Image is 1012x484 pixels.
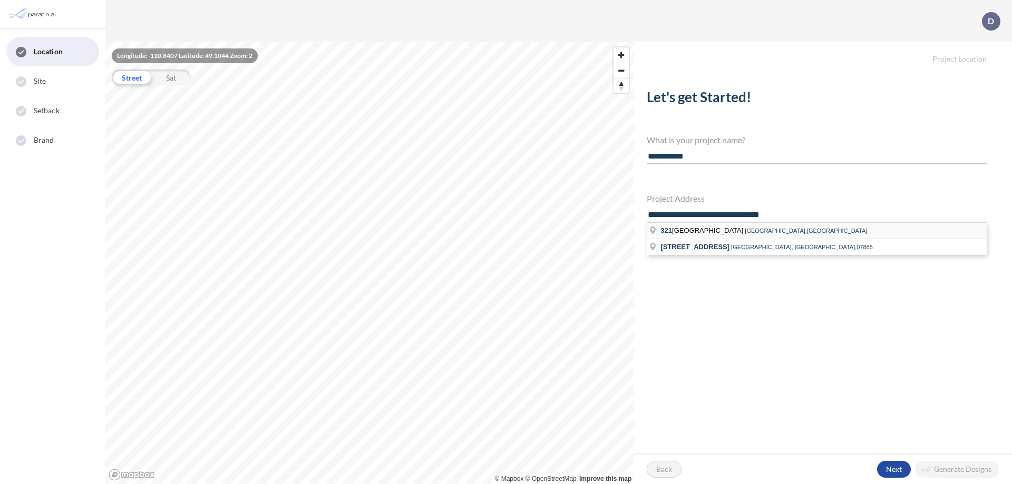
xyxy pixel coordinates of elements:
span: [STREET_ADDRESS] [660,243,729,251]
h5: Project Location [634,42,1012,64]
a: Improve this map [579,475,631,482]
span: Setback [34,105,60,116]
h2: Let's get Started! [647,89,987,110]
p: D [988,16,994,26]
span: Site [34,76,46,86]
div: Street [112,70,151,85]
a: OpenStreetMap [526,475,577,482]
span: Brand [34,135,54,145]
a: Mapbox [495,475,524,482]
span: [GEOGRAPHIC_DATA],[GEOGRAPHIC_DATA] [745,228,867,234]
h4: Project Address [647,193,987,203]
span: Location [34,46,63,57]
span: [GEOGRAPHIC_DATA] [660,226,745,234]
canvas: Map [105,42,634,484]
a: Mapbox homepage [109,469,155,481]
h4: What is your project name? [647,135,987,145]
button: Zoom out [614,63,629,78]
button: Next [877,461,911,478]
div: Sat [151,70,191,85]
span: [GEOGRAPHIC_DATA], [GEOGRAPHIC_DATA],07885 [731,244,873,250]
span: 321 [660,226,672,234]
p: Next [886,464,902,475]
img: Parafin [8,4,59,24]
span: Reset bearing to north [614,78,629,93]
button: Reset bearing to north [614,78,629,93]
button: Zoom in [614,47,629,63]
div: Longitude: -110.8407 Latitude: 49.1044 Zoom: 2 [112,48,258,63]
